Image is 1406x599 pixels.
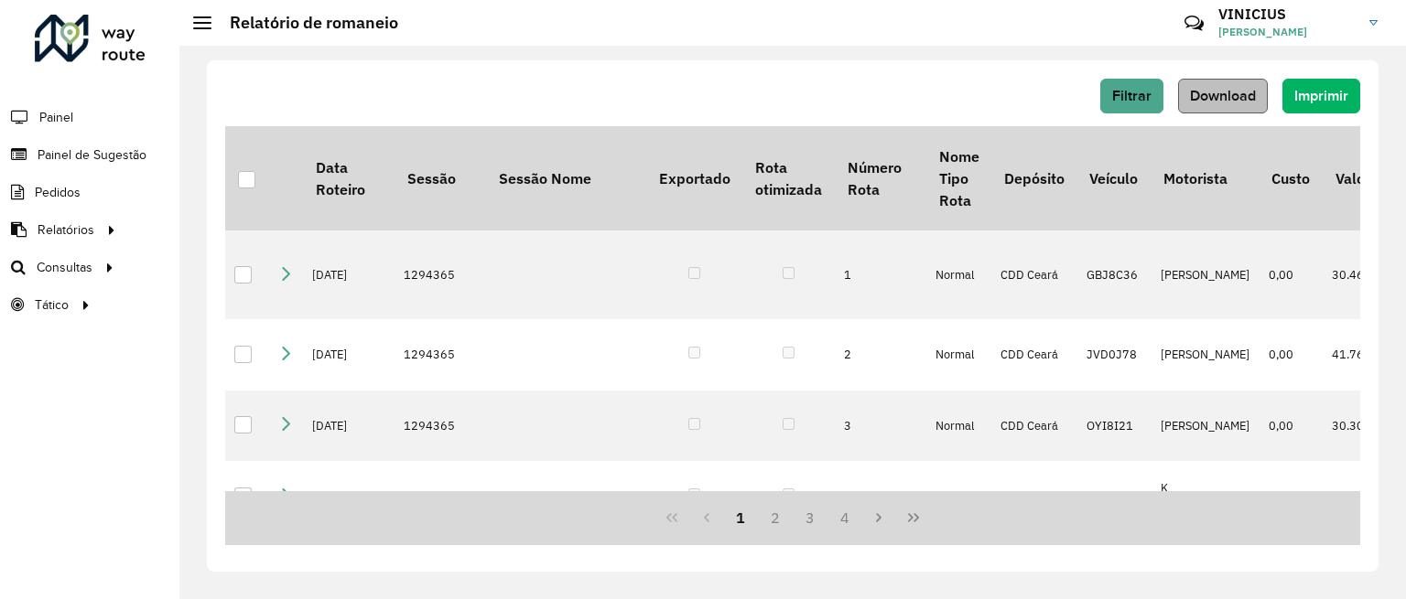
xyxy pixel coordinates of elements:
td: 30.302,27 [1323,390,1399,462]
td: 1294365 [395,319,486,390]
span: Relatórios [38,220,94,240]
th: Rota otimizada [742,126,834,230]
span: Consultas [37,258,92,277]
th: Custo [1260,126,1323,230]
td: Normal [926,230,991,319]
button: 2 [758,500,793,535]
span: Tático [35,295,69,315]
td: Normal [926,461,991,532]
button: Download [1178,79,1268,113]
th: Sessão Nome [486,126,646,230]
td: CDD Ceará [991,461,1076,532]
td: [PERSON_NAME] [1152,390,1260,462]
td: CDD Ceará [991,390,1076,462]
td: 1294365 [395,461,486,532]
button: 3 [793,500,827,535]
td: 1294365 [395,390,486,462]
td: 41.769,45 [1323,319,1399,390]
td: 1294365 [395,230,486,319]
button: 4 [827,500,862,535]
td: CDD Ceará [991,230,1076,319]
td: [PERSON_NAME] [1152,230,1260,319]
th: Valor [1323,126,1399,230]
td: 2 [835,319,926,390]
th: Número Rota [835,126,926,230]
th: Data Roteiro [303,126,395,230]
td: [DATE] [303,230,395,319]
h2: Relatório de romaneio [211,13,398,33]
td: Normal [926,319,991,390]
td: 0,00 [1260,390,1323,462]
td: 0,00 [1260,461,1323,532]
td: Normal [926,390,991,462]
td: 0,00 [1260,319,1323,390]
td: [DATE] [303,461,395,532]
td: [DATE] [303,319,395,390]
td: 0,00 [1260,230,1323,319]
td: JVD0J78 [1077,319,1152,390]
th: Sessão [395,126,486,230]
button: Last Page [896,500,931,535]
span: Painel [39,108,73,127]
button: Filtrar [1100,79,1163,113]
td: 4 [835,461,926,532]
td: 3 [835,390,926,462]
span: Download [1190,88,1256,103]
th: Nome Tipo Rota [926,126,991,230]
td: OYI8I21 [1077,390,1152,462]
button: Next Page [861,500,896,535]
th: Exportado [646,126,742,230]
h3: VINICIUS [1218,5,1356,23]
td: 1 [835,230,926,319]
span: Filtrar [1112,88,1152,103]
td: K [PERSON_NAME] [1152,461,1260,532]
td: 21.316,70 [1323,461,1399,532]
td: CDD Ceará [991,319,1076,390]
span: Imprimir [1294,88,1348,103]
th: Motorista [1152,126,1260,230]
span: Pedidos [35,183,81,202]
button: Imprimir [1282,79,1360,113]
a: Contato Rápido [1174,4,1214,43]
th: Depósito [991,126,1076,230]
td: JCY1B27 [1077,461,1152,532]
button: 1 [724,500,759,535]
span: Painel de Sugestão [38,145,146,165]
td: [PERSON_NAME] [1152,319,1260,390]
th: Veículo [1077,126,1152,230]
td: [DATE] [303,390,395,462]
td: 30.460,39 [1323,230,1399,319]
td: GBJ8C36 [1077,230,1152,319]
span: [PERSON_NAME] [1218,24,1356,40]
